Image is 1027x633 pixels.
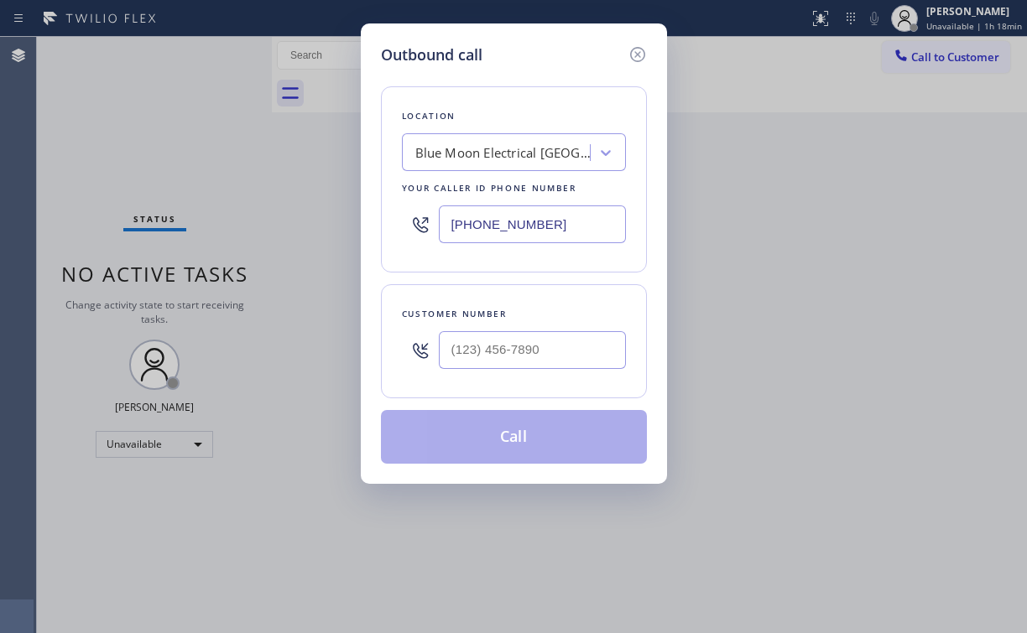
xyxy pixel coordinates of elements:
[381,410,647,464] button: Call
[402,107,626,125] div: Location
[415,143,592,163] div: Blue Moon Electrical [GEOGRAPHIC_DATA]
[439,331,626,369] input: (123) 456-7890
[402,305,626,323] div: Customer number
[439,205,626,243] input: (123) 456-7890
[381,44,482,66] h5: Outbound call
[402,179,626,197] div: Your caller id phone number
